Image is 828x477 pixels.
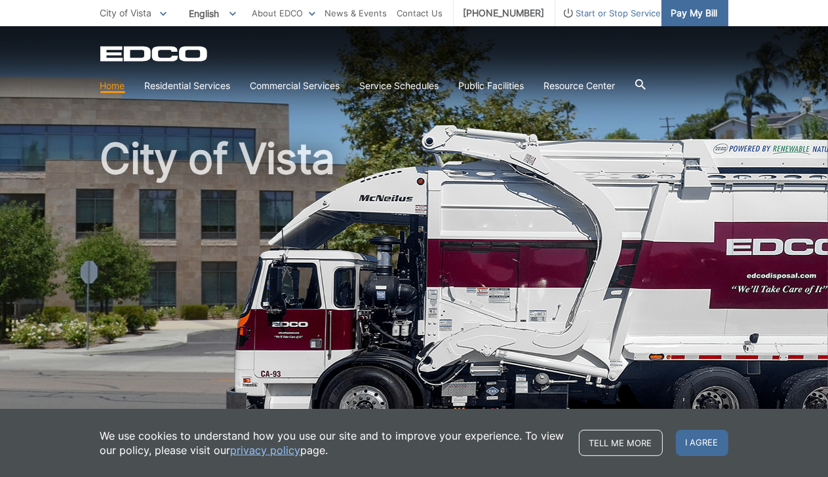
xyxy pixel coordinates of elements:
[397,6,443,20] a: Contact Us
[544,79,616,93] a: Resource Center
[100,138,728,425] h1: City of Vista
[252,6,315,20] a: About EDCO
[100,46,209,62] a: EDCD logo. Return to the homepage.
[100,7,152,18] span: City of Vista
[671,6,718,20] span: Pay My Bill
[231,443,301,457] a: privacy policy
[180,3,246,24] span: English
[250,79,340,93] a: Commercial Services
[100,79,125,93] a: Home
[579,430,663,456] a: Tell me more
[360,79,439,93] a: Service Schedules
[459,79,524,93] a: Public Facilities
[325,6,387,20] a: News & Events
[100,429,566,457] p: We use cookies to understand how you use our site and to improve your experience. To view our pol...
[145,79,231,93] a: Residential Services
